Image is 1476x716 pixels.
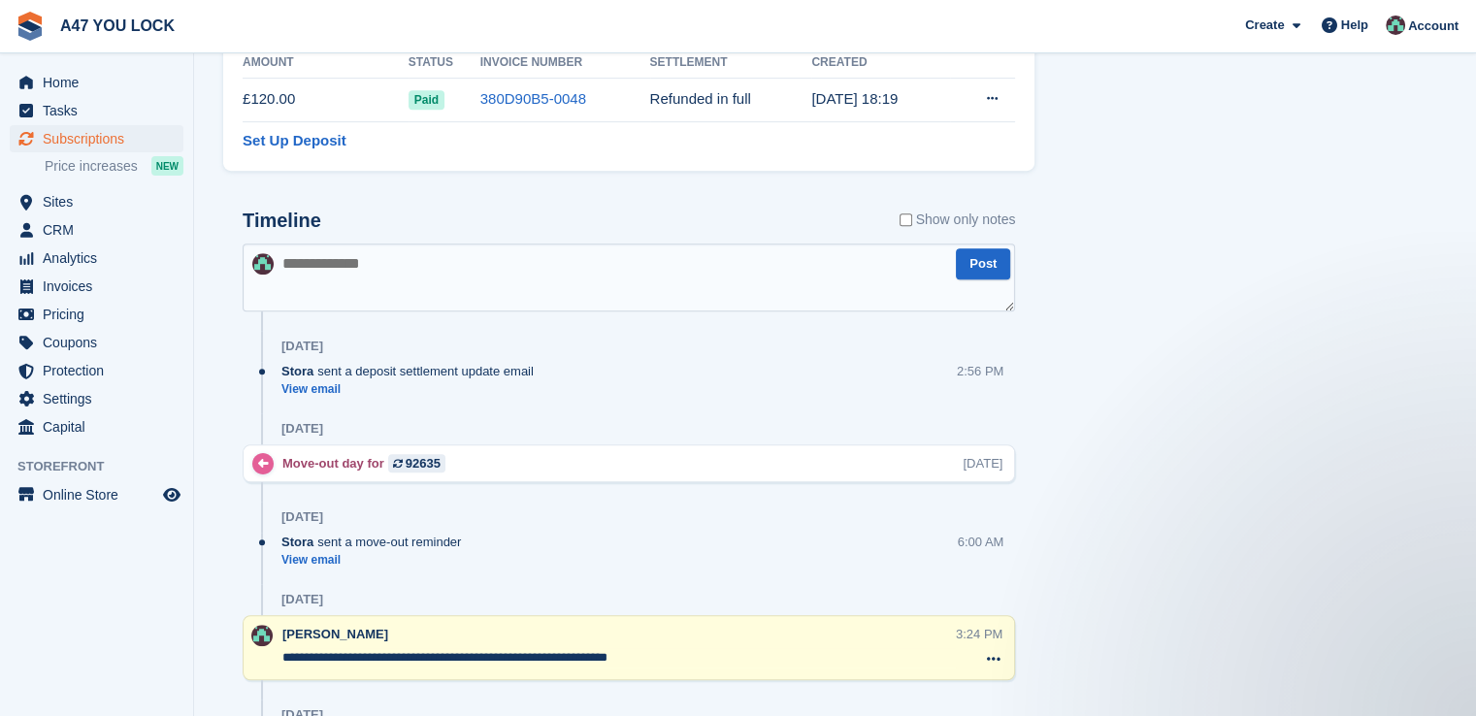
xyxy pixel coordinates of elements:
img: stora-icon-8386f47178a22dfd0bd8f6a31ec36ba5ce8667c1dd55bd0f319d3a0aa187defe.svg [16,12,45,41]
th: Created [811,48,949,79]
div: Move-out day for [282,454,455,472]
a: menu [10,329,183,356]
img: Lisa Alston [251,625,273,646]
button: Post [956,248,1010,280]
span: Paid [409,90,444,110]
td: £120.00 [243,78,409,121]
a: menu [10,357,183,384]
span: Storefront [17,457,193,476]
a: menu [10,244,183,272]
span: [PERSON_NAME] [282,627,388,641]
a: menu [10,413,183,440]
a: Price increases NEW [45,155,183,177]
span: Price increases [45,157,138,176]
a: menu [10,216,183,244]
span: Stora [281,362,313,380]
a: menu [10,481,183,508]
span: Capital [43,413,159,440]
th: Settlement [650,48,812,79]
div: 3:24 PM [956,625,1002,643]
span: Pricing [43,301,159,328]
span: Tasks [43,97,159,124]
span: Account [1408,16,1459,36]
a: A47 YOU LOCK [52,10,182,42]
div: [DATE] [281,339,323,354]
div: [DATE] [281,421,323,437]
a: menu [10,301,183,328]
div: 92635 [406,454,441,472]
span: Subscriptions [43,125,159,152]
a: 92635 [388,454,445,472]
div: 6:00 AM [958,533,1004,551]
span: Protection [43,357,159,384]
time: 2025-06-25 17:19:31 UTC [811,90,898,107]
a: View email [281,381,543,398]
div: sent a deposit settlement update email [281,362,543,380]
a: View email [281,552,471,569]
a: menu [10,385,183,412]
a: 380D90B5-0048 [480,90,586,107]
th: Status [409,48,480,79]
div: sent a move-out reminder [281,533,471,551]
a: Preview store [160,483,183,506]
span: Stora [281,533,313,551]
span: CRM [43,216,159,244]
a: menu [10,188,183,215]
div: [DATE] [963,454,1002,472]
div: 2:56 PM [957,362,1003,380]
a: menu [10,69,183,96]
th: Invoice Number [480,48,650,79]
span: Sites [43,188,159,215]
a: menu [10,125,183,152]
a: menu [10,273,183,300]
span: Create [1245,16,1284,35]
td: Refunded in full [650,78,812,121]
img: Lisa Alston [1386,16,1405,35]
div: [DATE] [281,592,323,607]
img: Lisa Alston [252,253,274,275]
input: Show only notes [900,210,912,230]
span: Home [43,69,159,96]
span: Analytics [43,244,159,272]
span: Coupons [43,329,159,356]
div: [DATE] [281,509,323,525]
span: Help [1341,16,1368,35]
label: Show only notes [900,210,1016,230]
a: menu [10,97,183,124]
span: Invoices [43,273,159,300]
th: Amount [243,48,409,79]
span: Settings [43,385,159,412]
a: Set Up Deposit [243,130,346,152]
h2: Timeline [243,210,321,232]
div: NEW [151,156,183,176]
span: Online Store [43,481,159,508]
